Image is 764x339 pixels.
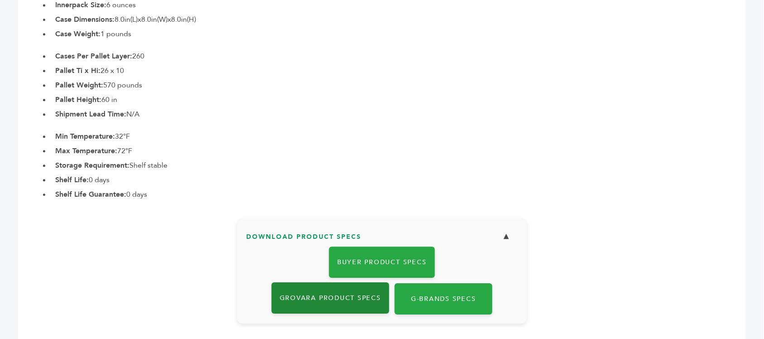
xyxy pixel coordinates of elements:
b: Max Temperature: [55,146,117,156]
b: Pallet Height: [55,95,101,105]
li: 8.0in(L)x8.0in(W)x8.0in(H) [51,14,746,25]
li: N/A [51,109,746,120]
li: Shelf stable [51,160,746,171]
li: 0 days [51,189,746,200]
a: Grovara Product Specs [272,282,389,314]
b: Cases Per Pallet Layer: [55,51,132,61]
li: 60 in [51,94,746,105]
b: Min Temperature: [55,131,115,141]
li: 260 [51,51,746,62]
a: G-Brands Specs [395,283,492,315]
b: Shelf Life Guarantee: [55,189,126,199]
h3: Download Product Specs [246,227,518,253]
b: Shipment Lead Time: [55,109,126,119]
b: Pallet Weight: [55,80,103,90]
li: 1 pounds [51,29,746,39]
b: Case Dimensions: [55,15,115,24]
b: Shelf Life: [55,175,89,185]
b: Storage Requirement: [55,160,129,170]
li: 570 pounds [51,80,746,91]
b: Case Weight: [55,29,100,39]
li: 26 x 10 [51,65,746,76]
a: Buyer Product Specs [329,247,435,278]
li: 72°F [51,145,746,156]
b: Pallet Ti x Hi: [55,66,100,76]
li: 32°F [51,131,746,142]
li: 0 days [51,174,746,185]
button: ▼ [495,227,518,247]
